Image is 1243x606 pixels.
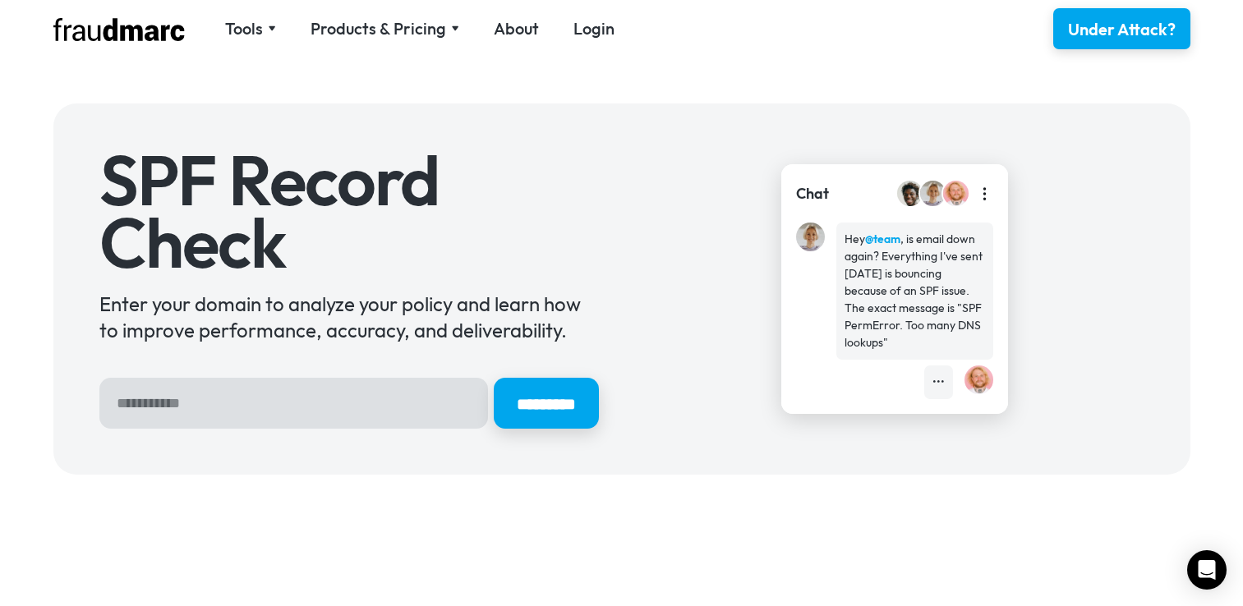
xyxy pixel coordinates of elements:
div: Under Attack? [1068,18,1176,41]
div: Tools [225,17,263,40]
div: Products & Pricing [311,17,446,40]
a: Under Attack? [1053,8,1190,49]
div: Products & Pricing [311,17,459,40]
div: Tools [225,17,276,40]
div: Chat [796,183,829,204]
div: ••• [932,374,945,391]
div: Hey , is email down again? Everything I've sent [DATE] is bouncing because of an SPF issue. The e... [845,231,985,351]
strong: @team [865,232,900,246]
a: Login [573,17,615,40]
div: Open Intercom Messenger [1187,550,1227,590]
a: About [494,17,539,40]
h1: SPF Record Check [99,149,599,273]
div: Enter your domain to analyze your policy and learn how to improve performance, accuracy, and deli... [99,291,599,343]
form: Hero Sign Up Form [99,378,599,429]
